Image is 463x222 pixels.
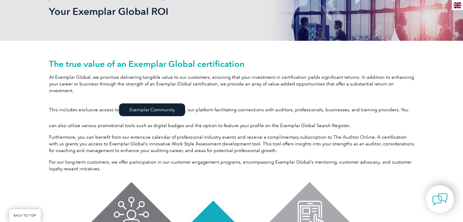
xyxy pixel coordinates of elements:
[49,99,414,129] p: This includes exclusive access to , our platform facilitating connections with auditors, professi...
[49,159,414,172] p: For our long-term customers, we offer participation in our customer engagement programs, encompas...
[454,2,461,8] img: en
[49,74,414,94] p: At Exemplar Global, we prioritize delivering tangible value to our customers, ensuring that your ...
[9,209,41,222] a: BACK TO TOP
[49,134,414,154] p: Furthermore, you can benefit from our extensive calendar of professional industry events and rece...
[49,7,305,16] h2: Your Exemplar Global ROI
[119,103,185,116] a: Exemplar Community
[432,192,447,207] img: contact-chat.png
[49,59,414,69] h2: The true value of an Exemplar Global certification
